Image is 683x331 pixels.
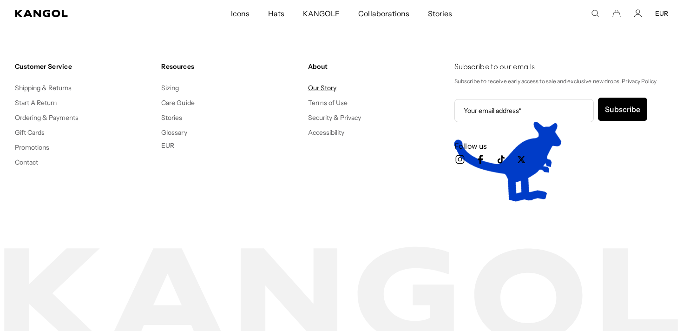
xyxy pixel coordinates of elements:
[612,9,621,18] button: Cart
[15,158,38,166] a: Contact
[308,62,447,71] h4: About
[591,9,599,18] summary: Search here
[161,62,300,71] h4: Resources
[15,113,79,122] a: Ordering & Payments
[161,141,174,150] button: EUR
[15,99,57,107] a: Start A Return
[161,128,187,137] a: Glossary
[634,9,642,18] a: Account
[161,113,182,122] a: Stories
[655,9,668,18] button: EUR
[454,141,668,151] h3: Follow us
[15,143,49,152] a: Promotions
[308,128,344,137] a: Accessibility
[454,76,668,86] p: Subscribe to receive early access to sale and exclusive new drops. Privacy Policy
[15,62,154,71] h4: Customer Service
[161,99,194,107] a: Care Guide
[308,113,361,122] a: Security & Privacy
[454,62,668,73] h4: Subscribe to our emails
[598,98,647,121] button: Subscribe
[15,84,72,92] a: Shipping & Returns
[308,99,348,107] a: Terms of Use
[15,128,45,137] a: Gift Cards
[161,84,179,92] a: Sizing
[308,84,336,92] a: Our Story
[15,10,153,17] a: Kangol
